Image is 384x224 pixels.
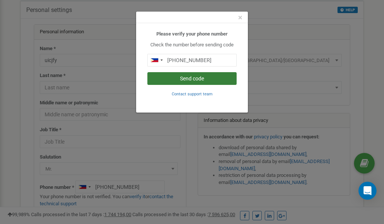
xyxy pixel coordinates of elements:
[147,72,237,85] button: Send code
[238,14,242,22] button: Close
[156,31,228,37] b: Please verify your phone number
[172,91,213,96] a: Contact support team
[148,54,165,66] div: Telephone country code
[147,54,237,67] input: 0905 123 4567
[358,182,376,200] div: Open Intercom Messenger
[147,42,237,49] p: Check the number before sending code
[172,92,213,96] small: Contact support team
[238,13,242,22] span: ×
